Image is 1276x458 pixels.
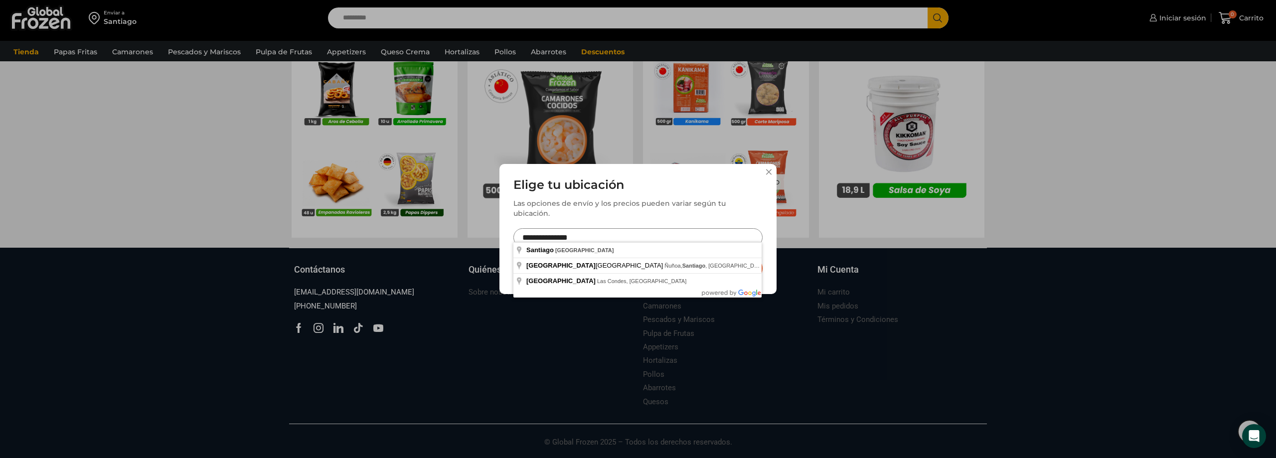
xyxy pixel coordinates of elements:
h3: Elige tu ubicación [513,178,763,192]
span: [GEOGRAPHIC_DATA] [526,277,596,285]
span: Las Condes, [GEOGRAPHIC_DATA] [597,278,686,284]
span: [GEOGRAPHIC_DATA] [526,262,664,269]
span: Santiago [526,246,554,254]
span: Santiago [682,263,705,269]
div: Las opciones de envío y los precios pueden variar según tu ubicación. [513,198,763,218]
span: [GEOGRAPHIC_DATA] [526,262,596,269]
span: Ñuñoa, , [GEOGRAPHIC_DATA] [664,263,766,269]
span: [GEOGRAPHIC_DATA] [555,247,614,253]
div: Open Intercom Messenger [1242,424,1266,448]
